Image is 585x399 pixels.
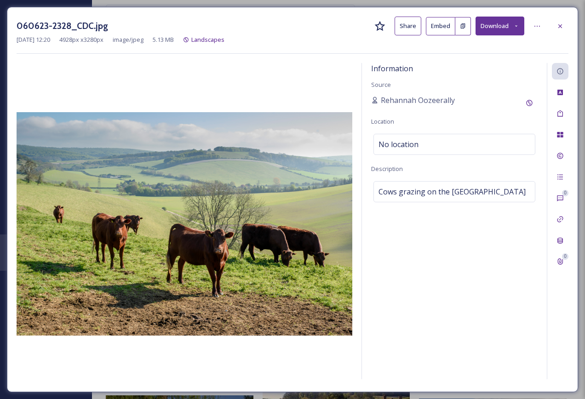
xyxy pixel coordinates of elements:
[59,35,103,44] span: 4928 px x 3280 px
[17,112,352,336] img: 060623-2328_CDC.jpg
[153,35,174,44] span: 5.13 MB
[191,35,224,44] span: Landscapes
[379,186,526,197] span: Cows grazing on the [GEOGRAPHIC_DATA]
[476,17,524,35] button: Download
[562,253,568,260] div: 0
[113,35,143,44] span: image/jpeg
[426,17,455,35] button: Embed
[562,190,568,196] div: 0
[371,165,403,173] span: Description
[381,95,455,106] span: Rehannah Oozeerally
[17,19,108,33] h3: 060623-2328_CDC.jpg
[371,63,413,74] span: Information
[379,139,419,150] span: No location
[371,117,394,125] span: Location
[395,17,421,35] button: Share
[371,80,391,89] span: Source
[17,35,50,44] span: [DATE] 12:20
